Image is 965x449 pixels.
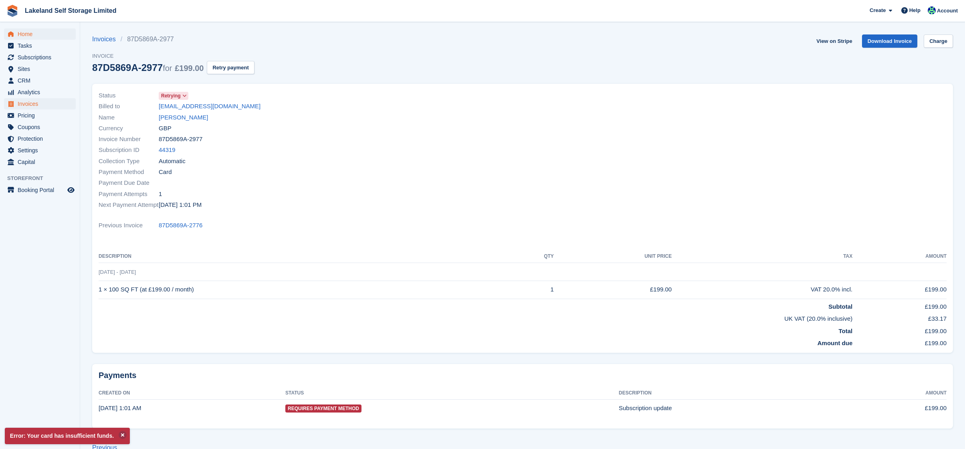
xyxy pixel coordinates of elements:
a: menu [4,63,76,75]
span: Tasks [18,40,66,51]
a: View on Stripe [813,34,855,48]
span: 87D5869A-2977 [159,135,202,144]
span: Storefront [7,174,80,182]
span: Billed to [99,102,159,111]
td: 1 [511,281,554,299]
span: CRM [18,75,66,86]
span: Previous Invoice [99,221,159,230]
span: Card [159,168,172,177]
a: menu [4,156,76,168]
img: Steve Aynsley [928,6,936,14]
span: Account [937,7,958,15]
a: menu [4,184,76,196]
a: Invoices [92,34,121,44]
span: Subscription ID [99,146,159,155]
span: Protection [18,133,66,144]
span: Status [99,91,159,100]
span: Invoice [92,52,254,60]
span: Collection Type [99,157,159,166]
strong: Total [839,328,853,334]
strong: Subtotal [828,303,852,310]
a: Retrying [159,91,188,100]
td: UK VAT (20.0% inclusive) [99,311,852,324]
span: Subscriptions [18,52,66,63]
span: Create [870,6,886,14]
th: Amount [852,387,947,400]
span: Pricing [18,110,66,121]
td: £199.00 [852,324,947,336]
p: Error: Your card has insufficient funds. [5,428,130,444]
div: 87D5869A-2977 [92,62,204,73]
td: £199.00 [554,281,672,299]
span: Payment Due Date [99,178,159,188]
div: VAT 20.0% incl. [672,285,852,294]
th: Amount [852,250,947,263]
th: Description [99,250,511,263]
h2: Payments [99,370,947,380]
td: 1 × 100 SQ FT (at £199.00 / month) [99,281,511,299]
button: Retry payment [207,61,254,74]
a: menu [4,145,76,156]
span: Analytics [18,87,66,98]
span: [DATE] - [DATE] [99,269,136,275]
span: 1 [159,190,162,199]
span: Capital [18,156,66,168]
a: menu [4,40,76,51]
td: £199.00 [852,281,947,299]
a: 87D5869A-2776 [159,221,202,230]
a: menu [4,98,76,109]
span: Automatic [159,157,186,166]
nav: breadcrumbs [92,34,254,44]
a: menu [4,121,76,133]
span: Coupons [18,121,66,133]
span: Help [909,6,921,14]
span: Payment Method [99,168,159,177]
span: for [163,64,172,73]
span: Invoice Number [99,135,159,144]
span: Payment Attempts [99,190,159,199]
a: menu [4,87,76,98]
span: Name [99,113,159,122]
span: Settings [18,145,66,156]
a: [EMAIL_ADDRESS][DOMAIN_NAME] [159,102,260,111]
td: £33.17 [852,311,947,324]
a: Download Invoice [862,34,918,48]
time: 2025-08-19 00:01:31 UTC [99,405,141,411]
th: Tax [672,250,852,263]
a: menu [4,28,76,40]
span: Requires Payment Method [285,405,361,413]
th: Created On [99,387,285,400]
span: Invoices [18,98,66,109]
a: Lakeland Self Storage Limited [22,4,120,17]
span: Sites [18,63,66,75]
td: £199.00 [852,336,947,348]
span: Currency [99,124,159,133]
span: Home [18,28,66,40]
time: 2025-08-20 12:01:35 UTC [159,200,202,210]
span: £199.00 [175,64,204,73]
span: GBP [159,124,172,133]
a: Charge [924,34,953,48]
th: Description [619,387,852,400]
a: menu [4,75,76,86]
img: stora-icon-8386f47178a22dfd0bd8f6a31ec36ba5ce8667c1dd55bd0f319d3a0aa187defe.svg [6,5,18,17]
a: menu [4,133,76,144]
th: Status [285,387,619,400]
td: £199.00 [852,299,947,311]
strong: Amount due [818,340,853,346]
td: £199.00 [852,399,947,417]
a: [PERSON_NAME] [159,113,208,122]
td: Subscription update [619,399,852,417]
a: Preview store [66,185,76,195]
span: Next Payment Attempt [99,200,159,210]
span: Booking Portal [18,184,66,196]
a: menu [4,110,76,121]
a: 44319 [159,146,176,155]
th: Unit Price [554,250,672,263]
th: QTY [511,250,554,263]
span: Retrying [161,92,181,99]
a: menu [4,52,76,63]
